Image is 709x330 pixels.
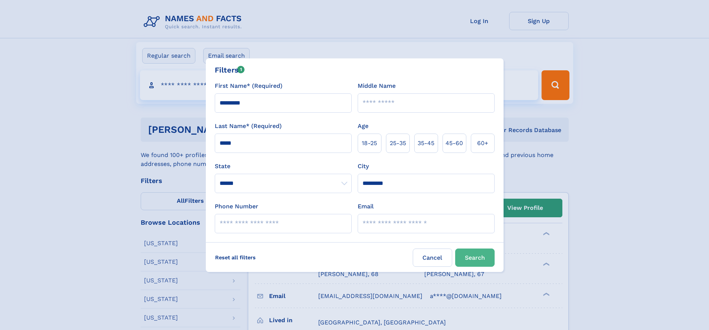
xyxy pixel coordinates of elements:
[215,81,282,90] label: First Name* (Required)
[358,122,368,131] label: Age
[358,81,396,90] label: Middle Name
[445,139,463,148] span: 45‑60
[215,202,258,211] label: Phone Number
[418,139,434,148] span: 35‑45
[455,249,495,267] button: Search
[358,162,369,171] label: City
[477,139,488,148] span: 60+
[215,162,352,171] label: State
[390,139,406,148] span: 25‑35
[215,122,282,131] label: Last Name* (Required)
[358,202,374,211] label: Email
[362,139,377,148] span: 18‑25
[210,249,261,266] label: Reset all filters
[413,249,452,267] label: Cancel
[215,64,245,76] div: Filters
